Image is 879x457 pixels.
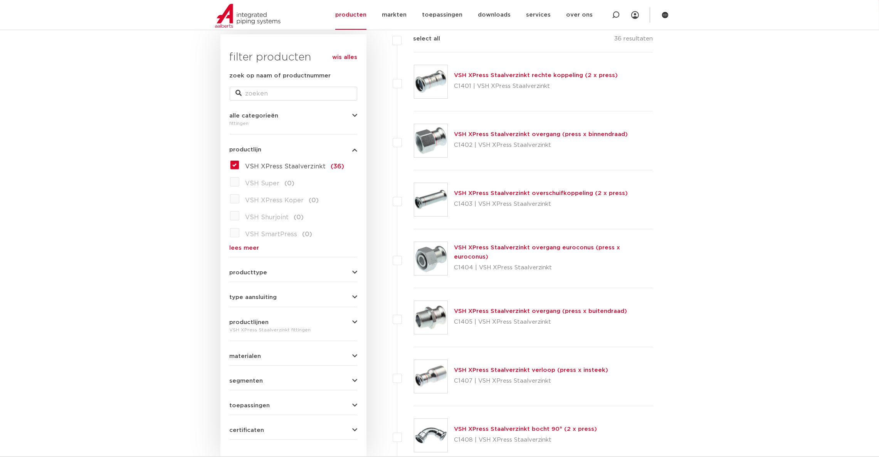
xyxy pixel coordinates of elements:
[230,294,277,300] span: type aansluiting
[230,325,357,334] div: VSH XPress Staalverzinkt fittingen
[245,231,297,237] span: VSH SmartPress
[230,353,261,359] span: materialen
[245,163,326,170] span: VSH XPress Staalverzinkt
[230,378,357,384] button: segmenten
[454,375,608,387] p: C1407 | VSH XPress Staalverzinkt
[414,242,447,275] img: Thumbnail for VSH XPress Staalverzinkt overgang euroconus (press x euroconus)
[230,113,357,119] button: alle categorieën
[454,198,628,210] p: C1403 | VSH XPress Staalverzinkt
[230,113,279,119] span: alle categorieën
[454,80,618,92] p: C1401 | VSH XPress Staalverzinkt
[245,214,289,220] span: VSH Shurjoint
[454,245,620,260] a: VSH XPress Staalverzinkt overgang euroconus (press x euroconus)
[414,124,447,157] img: Thumbnail for VSH XPress Staalverzinkt overgang (press x binnendraad)
[230,87,357,101] input: zoeken
[454,308,627,314] a: VSH XPress Staalverzinkt overgang (press x buitendraad)
[230,427,264,433] span: certificaten
[414,65,447,98] img: Thumbnail for VSH XPress Staalverzinkt rechte koppeling (2 x press)
[230,119,357,128] div: fittingen
[294,214,304,220] span: (0)
[230,270,357,276] button: producttype
[331,163,345,170] span: (36)
[414,183,447,216] img: Thumbnail for VSH XPress Staalverzinkt overschuifkoppeling (2 x press)
[230,319,357,325] button: productlijnen
[402,34,440,44] label: select all
[230,147,262,153] span: productlijn
[230,403,270,408] span: toepassingen
[230,270,267,276] span: producttype
[454,131,628,137] a: VSH XPress Staalverzinkt overgang (press x binnendraad)
[414,360,447,393] img: Thumbnail for VSH XPress Staalverzinkt verloop (press x insteek)
[230,378,263,384] span: segmenten
[230,319,269,325] span: productlijnen
[230,294,357,300] button: type aansluiting
[303,231,313,237] span: (0)
[285,180,295,186] span: (0)
[454,367,608,373] a: VSH XPress Staalverzinkt verloop (press x insteek)
[230,353,357,359] button: materialen
[454,190,628,196] a: VSH XPress Staalverzinkt overschuifkoppeling (2 x press)
[414,301,447,334] img: Thumbnail for VSH XPress Staalverzinkt overgang (press x buitendraad)
[230,403,357,408] button: toepassingen
[230,71,331,81] label: zoek op naam of productnummer
[230,147,357,153] button: productlijn
[614,34,653,46] p: 36 resultaten
[332,53,357,62] a: wis alles
[454,139,628,151] p: C1402 | VSH XPress Staalverzinkt
[454,426,597,432] a: VSH XPress Staalverzinkt bocht 90° (2 x press)
[245,197,304,203] span: VSH XPress Koper
[454,262,653,274] p: C1404 | VSH XPress Staalverzinkt
[245,180,280,186] span: VSH Super
[230,427,357,433] button: certificaten
[230,50,357,65] h3: filter producten
[454,72,618,78] a: VSH XPress Staalverzinkt rechte koppeling (2 x press)
[454,316,627,328] p: C1405 | VSH XPress Staalverzinkt
[309,197,319,203] span: (0)
[230,245,357,251] a: lees meer
[414,419,447,452] img: Thumbnail for VSH XPress Staalverzinkt bocht 90° (2 x press)
[454,434,597,446] p: C1408 | VSH XPress Staalverzinkt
